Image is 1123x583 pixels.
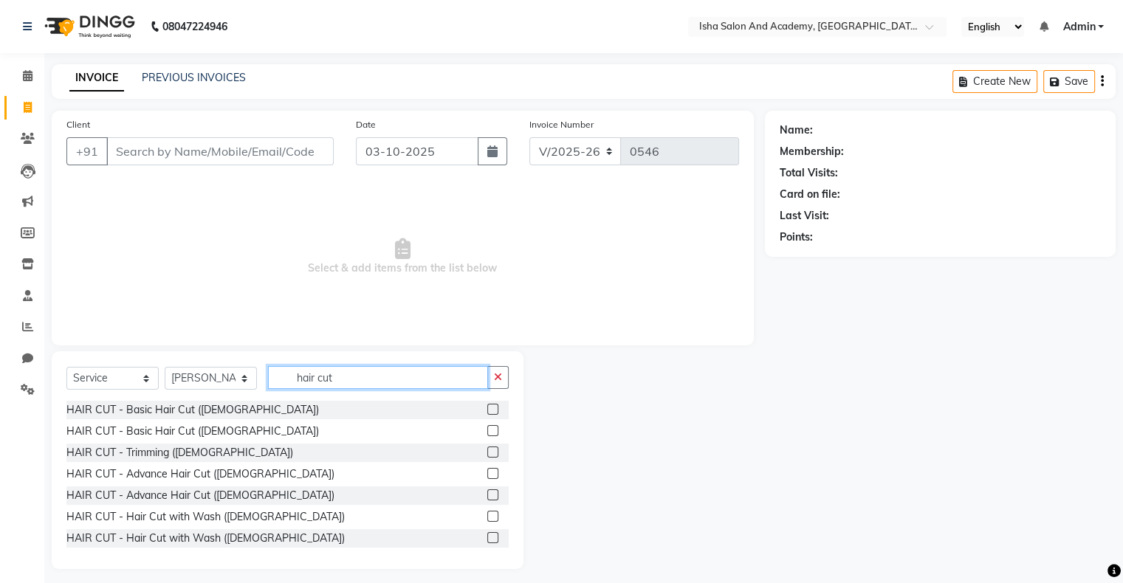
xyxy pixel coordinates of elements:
[66,488,334,503] div: HAIR CUT - Advance Hair Cut ([DEMOGRAPHIC_DATA])
[66,466,334,482] div: HAIR CUT - Advance Hair Cut ([DEMOGRAPHIC_DATA])
[38,6,139,47] img: logo
[780,165,838,181] div: Total Visits:
[66,531,345,546] div: HAIR CUT - Hair Cut with Wash ([DEMOGRAPHIC_DATA])
[66,509,345,525] div: HAIR CUT - Hair Cut with Wash ([DEMOGRAPHIC_DATA])
[66,118,90,131] label: Client
[356,118,376,131] label: Date
[162,6,227,47] b: 08047224946
[780,230,813,245] div: Points:
[69,65,124,92] a: INVOICE
[66,424,319,439] div: HAIR CUT - Basic Hair Cut ([DEMOGRAPHIC_DATA])
[1062,19,1095,35] span: Admin
[1043,70,1095,93] button: Save
[106,137,334,165] input: Search by Name/Mobile/Email/Code
[529,118,594,131] label: Invoice Number
[66,402,319,418] div: HAIR CUT - Basic Hair Cut ([DEMOGRAPHIC_DATA])
[66,183,739,331] span: Select & add items from the list below
[268,366,488,389] input: Search or Scan
[780,208,829,224] div: Last Visit:
[142,71,246,84] a: PREVIOUS INVOICES
[66,137,108,165] button: +91
[780,144,844,159] div: Membership:
[780,123,813,138] div: Name:
[780,187,840,202] div: Card on file:
[952,70,1037,93] button: Create New
[66,445,293,460] div: HAIR CUT - Trimming ([DEMOGRAPHIC_DATA])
